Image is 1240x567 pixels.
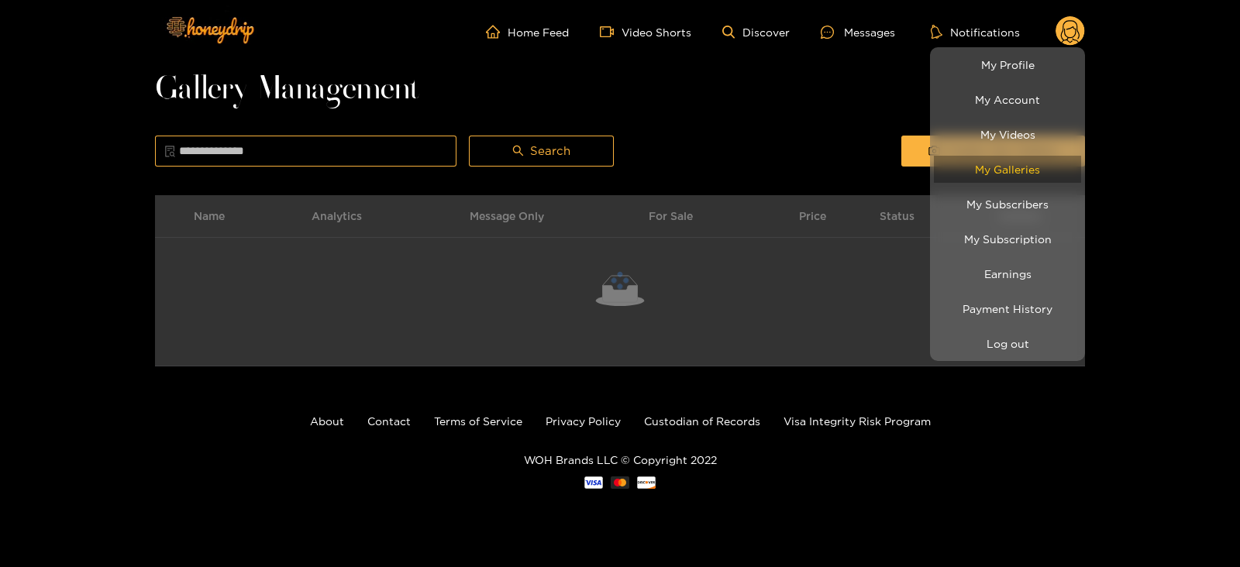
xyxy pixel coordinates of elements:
[934,260,1081,287] a: Earnings
[934,330,1081,357] button: Log out
[934,156,1081,183] a: My Galleries
[934,51,1081,78] a: My Profile
[934,121,1081,148] a: My Videos
[934,295,1081,322] a: Payment History
[934,86,1081,113] a: My Account
[934,225,1081,253] a: My Subscription
[934,191,1081,218] a: My Subscribers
